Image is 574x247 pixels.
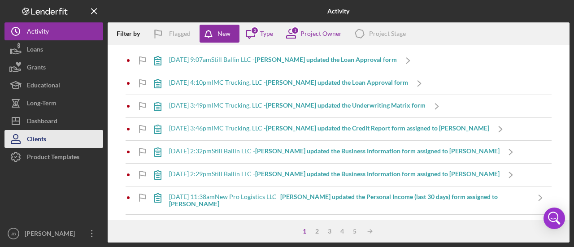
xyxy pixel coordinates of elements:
div: Filter by [117,30,147,37]
button: Educational [4,76,103,94]
button: Long-Term [4,94,103,112]
div: 4 [336,228,348,235]
div: [DATE] 3:49pm IMC Trucking, LLC - [169,102,426,109]
div: [DATE] 3:46pm IMC Trucking, LLC - [169,125,489,132]
div: Long-Term [27,94,57,114]
div: 2 [311,228,323,235]
div: Clients [27,130,46,150]
text: JB [11,231,16,236]
div: New [217,25,230,43]
div: Type [260,30,273,37]
div: [PERSON_NAME] [22,225,81,245]
button: Dashboard [4,112,103,130]
a: [DATE] 2:32pmStill Ballin LLC -[PERSON_NAME] updated the Business Information form assigned to [P... [147,141,522,163]
a: [DATE] 9:07amStill Ballin LLC -[PERSON_NAME] updated the Loan Approval form [147,49,419,72]
a: [DATE] 3:49pmIMC Trucking, LLC -[PERSON_NAME] updated the Underwriting Matrix form [147,95,448,117]
a: [DATE] 2:29pmStill Ballin LLC -[PERSON_NAME] updated the Business Information form assigned to [P... [147,164,522,186]
b: Activity [327,8,349,15]
button: New [200,25,239,43]
div: Loans [27,40,43,61]
div: Product Templates [27,148,79,168]
div: Project Stage [369,30,406,37]
a: [DATE] 11:38amNew Pro Logistics LLC -[PERSON_NAME] updated the Personal Income (last 30 days) for... [147,186,552,214]
a: [DATE] 4:10pmIMC Trucking, LLC -[PERSON_NAME] updated the Loan Approval form [147,72,430,95]
button: Flagged [147,25,200,43]
button: Loans [4,40,103,58]
div: 1 [298,228,311,235]
div: 3 [323,228,336,235]
div: 5 [348,228,361,235]
div: Grants [27,58,46,78]
b: [PERSON_NAME] updated the Loan Approval form [266,78,408,86]
button: Product Templates [4,148,103,166]
b: [PERSON_NAME] updated the Credit Report form assigned to [PERSON_NAME] [266,124,489,132]
div: Educational [27,76,60,96]
b: [PERSON_NAME] updated the Underwriting Matrix form [266,101,426,109]
div: [DATE] 11:38am New Pro Logistics LLC - [169,193,529,208]
div: 1 [291,26,299,35]
div: [DATE] 4:10pm IMC Trucking, LLC - [169,79,408,86]
div: 3 [251,26,259,35]
b: [PERSON_NAME] updated the Personal Income (last 30 days) form assigned to [PERSON_NAME] [169,193,498,208]
a: [DATE] 3:46pmIMC Trucking, LLC -[PERSON_NAME] updated the Credit Report form assigned to [PERSON_... [147,118,512,140]
div: Dashboard [27,112,57,132]
div: Open Intercom Messenger [544,208,565,229]
b: [PERSON_NAME] updated the Business Information form assigned to [PERSON_NAME] [255,170,500,178]
button: Grants [4,58,103,76]
div: Flagged [169,25,191,43]
b: [PERSON_NAME] updated the Loan Approval form [255,56,397,63]
button: Clients [4,130,103,148]
div: [DATE] 2:32pm Still Ballin LLC - [169,147,500,155]
button: Activity [4,22,103,40]
div: [DATE] 2:29pm Still Ballin LLC - [169,170,500,178]
div: Activity [27,22,49,43]
div: Project Owner [300,30,342,37]
button: JB[PERSON_NAME] [4,225,103,243]
b: [PERSON_NAME] updated the Business Information form assigned to [PERSON_NAME] [255,147,500,155]
div: [DATE] 9:07am Still Ballin LLC - [169,56,397,63]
